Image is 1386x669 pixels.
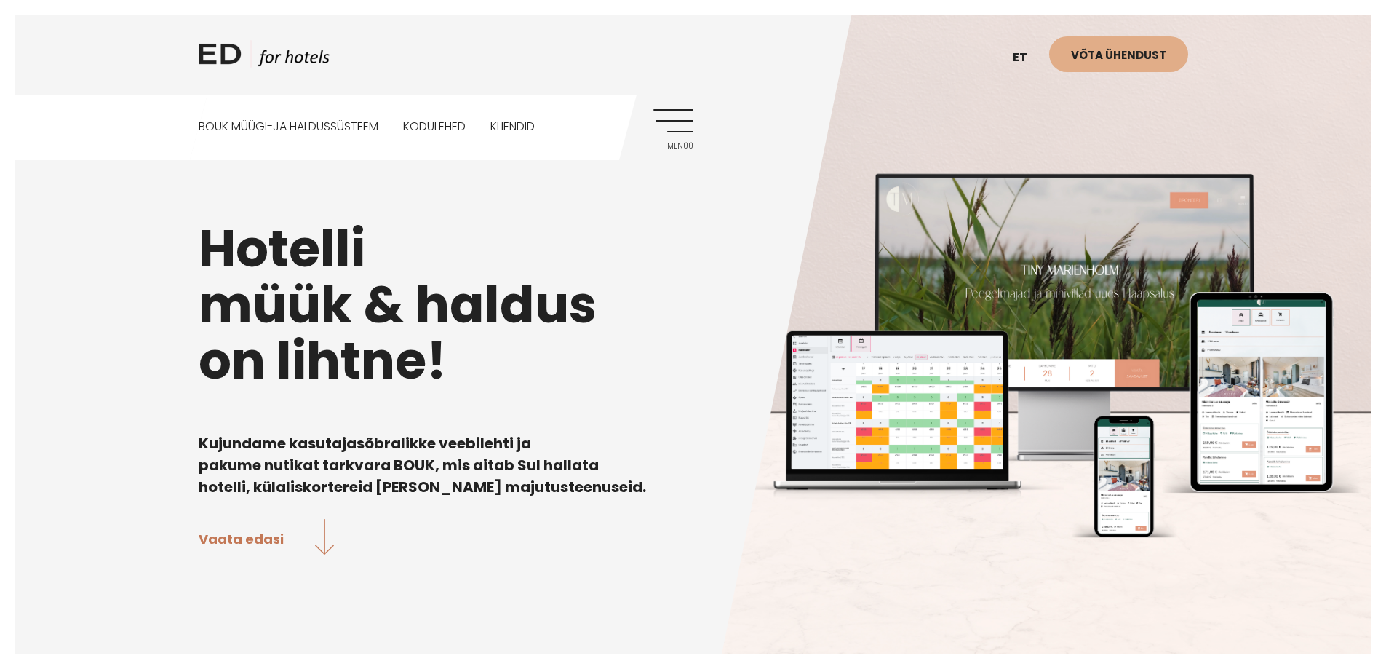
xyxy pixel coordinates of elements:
[199,40,330,76] a: ED HOTELS
[403,95,466,159] a: Kodulehed
[199,95,378,159] a: BOUK MÜÜGI-JA HALDUSSÜSTEEM
[1049,36,1188,72] a: Võta ühendust
[490,95,535,159] a: Kliendid
[199,221,1188,389] h1: Hotelli müük & haldus on lihtne!
[199,433,646,497] b: Kujundame kasutajasõbralikke veebilehti ja pakume nutikat tarkvara BOUK, mis aitab Sul hallata ho...
[653,142,693,151] span: Menüü
[653,109,693,149] a: Menüü
[1005,40,1049,76] a: et
[199,519,335,558] a: Vaata edasi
